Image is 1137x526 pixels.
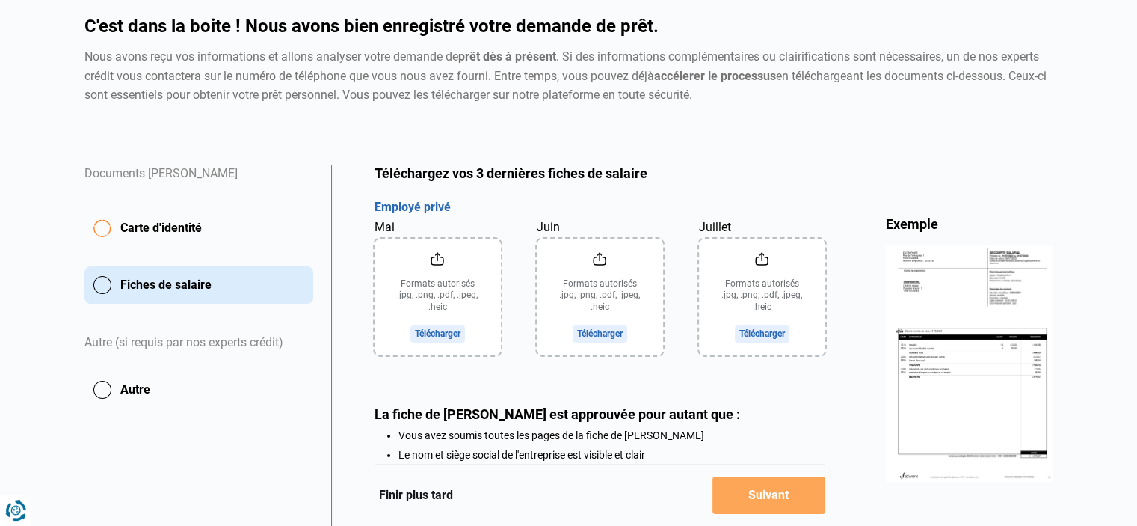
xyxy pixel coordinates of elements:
[886,245,1053,481] img: income
[886,215,1053,233] div: Exemple
[398,429,825,441] li: Vous avez soumis toutes les pages de la fiche de [PERSON_NAME]
[537,218,560,236] label: Juin
[712,477,825,514] button: Suivant
[84,371,313,409] button: Autre
[375,165,825,182] h2: Téléchargez vos 3 dernières fiches de salaire
[84,17,1053,35] h1: C'est dans la boite ! Nous avons bien enregistré votre demande de prêt.
[84,266,313,304] button: Fiches de salaire
[375,200,825,215] h3: Employé privé
[84,316,313,371] div: Autre (si requis par nos experts crédit)
[84,47,1053,105] div: Nous avons reçu vos informations et allons analyser votre demande de . Si des informations complé...
[375,218,395,236] label: Mai
[84,202,313,254] button: Carte d'identité
[398,449,825,461] li: Le nom et siège social de l'entreprise est visible et clair
[375,486,457,505] button: Finir plus tard
[120,219,202,237] span: Carte d'identité
[458,49,556,64] strong: prêt dès à présent
[375,406,825,422] div: La fiche de [PERSON_NAME] est approuvée pour autant que :
[654,69,776,83] strong: accélerer le processus
[699,218,731,236] label: Juillet
[84,165,313,202] div: Documents [PERSON_NAME]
